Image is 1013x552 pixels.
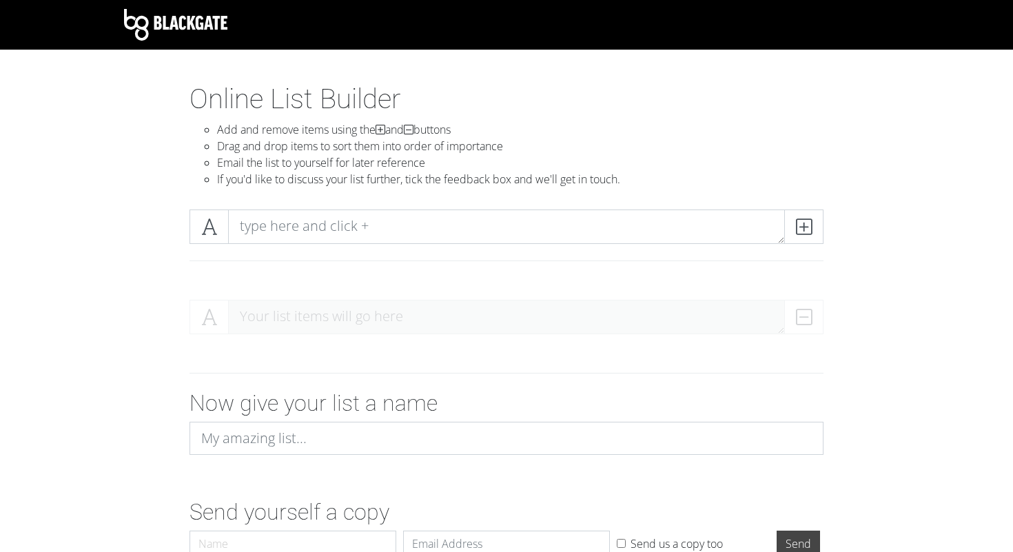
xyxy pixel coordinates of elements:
li: If you'd like to discuss your list further, tick the feedback box and we'll get in touch. [217,171,823,187]
h1: Online List Builder [190,83,823,116]
img: Blackgate [124,9,227,41]
input: My amazing list... [190,422,823,455]
li: Email the list to yourself for later reference [217,154,823,171]
h2: Send yourself a copy [190,499,823,525]
li: Drag and drop items to sort them into order of importance [217,138,823,154]
li: Add and remove items using the and buttons [217,121,823,138]
h2: Now give your list a name [190,390,823,416]
label: Send us a copy too [631,535,723,552]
